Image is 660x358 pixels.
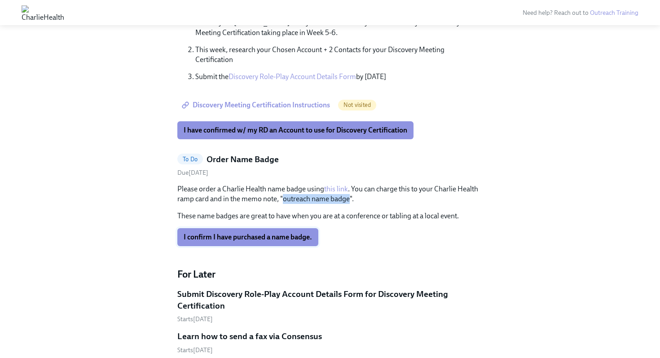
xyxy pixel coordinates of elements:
[184,233,312,242] span: I confirm I have purchased a name badge.
[590,9,638,17] a: Outreach Training
[324,185,348,193] a: this link
[338,102,376,108] span: Not visited
[523,9,638,17] span: Need help? Reach out to
[177,268,483,281] h4: For Later
[177,169,208,177] span: Monday, September 15th 2025, 10:00 am
[177,154,483,177] a: To DoOrder Name BadgeDue[DATE]
[184,101,330,110] span: Discovery Meeting Certification Instructions
[22,5,64,20] img: CharlieHealth
[229,72,356,81] a: Discovery Role-Play Account Details Form
[195,72,483,82] p: Submit the by [DATE]
[177,121,414,139] button: I have confirmed w/ my RD an Account to use for Discovery Certification
[195,18,483,38] p: Review your [PERSON_NAME] with your RD and identify an Account for your Discovery Meeting Certifi...
[177,184,483,204] p: Please order a Charlie Health name badge using . You can charge this to your Charlie Health ramp ...
[177,288,483,311] h5: Submit Discovery Role-Play Account Details Form for Discovery Meeting Certification
[177,156,203,163] span: To Do
[177,96,336,114] a: Discovery Meeting Certification Instructions
[207,154,279,165] h5: Order Name Badge
[177,331,322,342] h5: Learn how to send a fax via Consensus
[177,211,483,221] p: These name badges are great to have when you are at a conference or tabling at a local event.
[177,346,213,354] span: Friday, September 12th 2025, 10:00 am
[177,315,213,323] span: Thursday, September 11th 2025, 10:00 am
[177,331,483,354] a: Learn how to send a fax via ConsensusStarts[DATE]
[184,126,407,135] span: I have confirmed w/ my RD an Account to use for Discovery Certification
[177,228,318,246] button: I confirm I have purchased a name badge.
[195,45,483,65] p: This week, research your Chosen Account + 2 Contacts for your Discovery Meeting Certification
[177,288,483,323] a: Submit Discovery Role-Play Account Details Form for Discovery Meeting CertificationStarts[DATE]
